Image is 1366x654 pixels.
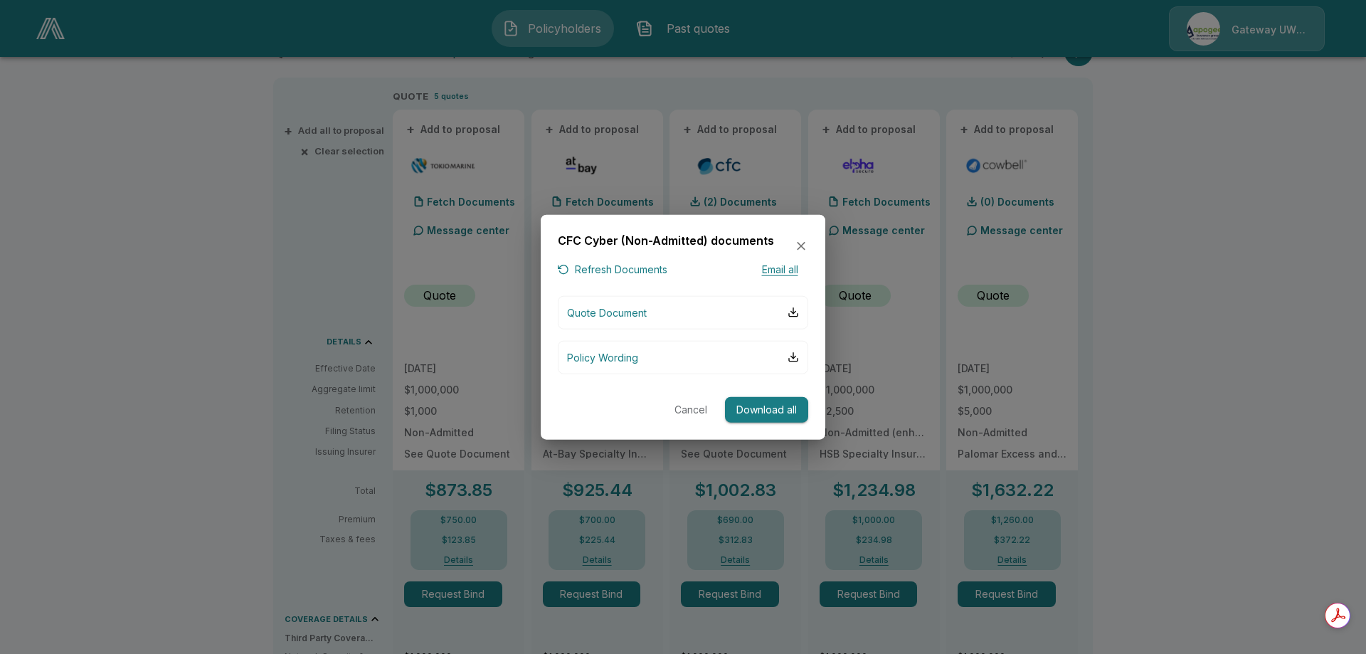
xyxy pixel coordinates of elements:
[558,261,667,279] button: Refresh Documents
[567,305,647,320] p: Quote Document
[725,396,808,423] button: Download all
[668,396,714,423] button: Cancel
[558,340,808,374] button: Policy Wording
[751,261,808,279] button: Email all
[558,231,774,250] h6: CFC Cyber (Non-Admitted) documents
[558,295,808,329] button: Quote Document
[567,349,638,364] p: Policy Wording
